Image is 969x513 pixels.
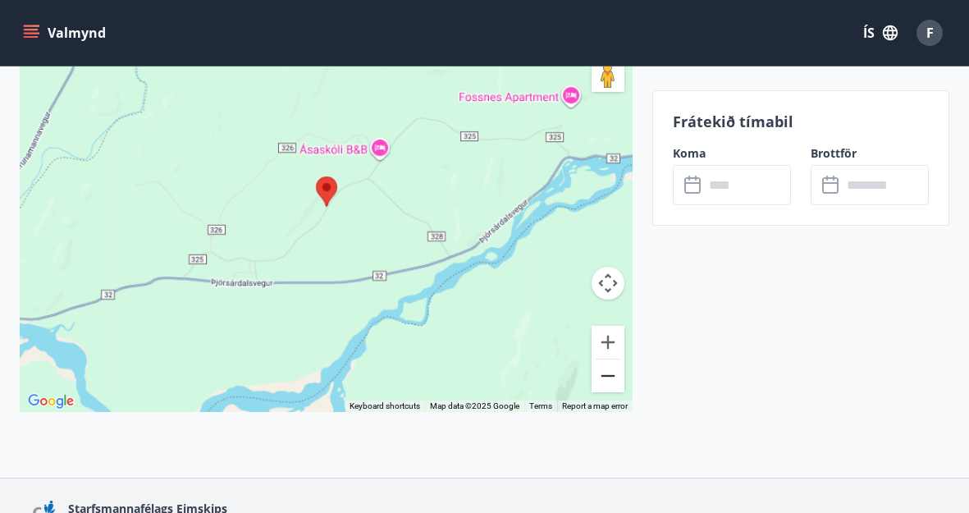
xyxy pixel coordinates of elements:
[926,24,934,42] span: F
[529,401,552,410] a: Terms (opens in new tab)
[592,326,624,359] button: Zoom in
[592,267,624,300] button: Map camera controls
[673,145,791,162] label: Koma
[592,59,624,92] button: Drag Pegman onto the map to open Street View
[24,391,78,412] img: Google
[24,391,78,412] a: Open this area in Google Maps (opens a new window)
[350,401,420,412] button: Keyboard shortcuts
[811,145,929,162] label: Brottför
[562,401,628,410] a: Report a map error
[854,18,907,48] button: ÍS
[430,401,519,410] span: Map data ©2025 Google
[20,18,112,48] button: menu
[592,360,624,392] button: Zoom out
[910,13,949,53] button: F
[673,111,929,132] p: Frátekið tímabil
